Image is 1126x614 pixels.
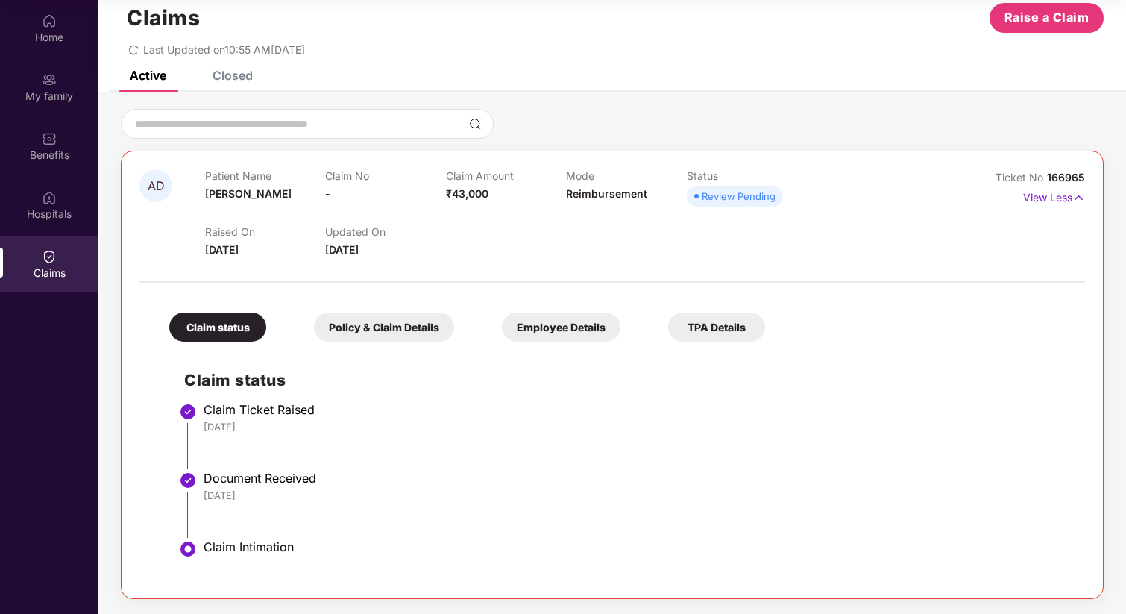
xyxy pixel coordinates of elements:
[566,169,686,182] p: Mode
[204,471,1070,486] div: Document Received
[990,3,1104,33] button: Raise a Claim
[325,243,359,256] span: [DATE]
[169,313,266,342] div: Claim status
[205,187,292,200] span: [PERSON_NAME]
[42,190,57,205] img: svg+xml;base64,PHN2ZyBpZD0iSG9zcGl0YWxzIiB4bWxucz0iaHR0cDovL3d3dy53My5vcmcvMjAwMC9zdmciIHdpZHRoPS...
[325,225,445,238] p: Updated On
[143,43,305,56] span: Last Updated on 10:55 AM[DATE]
[502,313,620,342] div: Employee Details
[1023,186,1085,206] p: View Less
[314,313,454,342] div: Policy & Claim Details
[179,403,197,421] img: svg+xml;base64,PHN2ZyBpZD0iU3RlcC1Eb25lLTMyeDMyIiB4bWxucz0iaHR0cDovL3d3dy53My5vcmcvMjAwMC9zdmciIH...
[42,72,57,87] img: svg+xml;base64,PHN2ZyB3aWR0aD0iMjAiIGhlaWdodD0iMjAiIHZpZXdCb3g9IjAgMCAyMCAyMCIgZmlsbD0ibm9uZSIgeG...
[42,13,57,28] img: svg+xml;base64,PHN2ZyBpZD0iSG9tZSIgeG1sbnM9Imh0dHA6Ly93d3cudzMub3JnLzIwMDAvc3ZnIiB3aWR0aD0iMjAiIG...
[42,131,57,146] img: svg+xml;base64,PHN2ZyBpZD0iQmVuZWZpdHMiIHhtbG5zPSJodHRwOi8vd3d3LnczLm9yZy8yMDAwL3N2ZyIgd2lkdGg9Ij...
[668,313,765,342] div: TPA Details
[702,189,776,204] div: Review Pending
[184,368,1070,392] h2: Claim status
[446,169,566,182] p: Claim Amount
[204,489,1070,502] div: [DATE]
[205,243,239,256] span: [DATE]
[204,539,1070,554] div: Claim Intimation
[469,118,481,130] img: svg+xml;base64,PHN2ZyBpZD0iU2VhcmNoLTMyeDMyIiB4bWxucz0iaHR0cDovL3d3dy53My5vcmcvMjAwMC9zdmciIHdpZH...
[148,180,165,192] span: AD
[205,225,325,238] p: Raised On
[42,249,57,264] img: svg+xml;base64,PHN2ZyBpZD0iQ2xhaW0iIHhtbG5zPSJodHRwOi8vd3d3LnczLm9yZy8yMDAwL3N2ZyIgd2lkdGg9IjIwIi...
[205,169,325,182] p: Patient Name
[204,402,1070,417] div: Claim Ticket Raised
[204,420,1070,433] div: [DATE]
[325,187,330,200] span: -
[179,472,197,489] img: svg+xml;base64,PHN2ZyBpZD0iU3RlcC1Eb25lLTMyeDMyIiB4bWxucz0iaHR0cDovL3d3dy53My5vcmcvMjAwMC9zdmciIH...
[128,43,139,56] span: redo
[179,540,197,558] img: svg+xml;base64,PHN2ZyBpZD0iU3RlcC1BY3RpdmUtMzJ4MzIiIHhtbG5zPSJodHRwOi8vd3d3LnczLm9yZy8yMDAwL3N2Zy...
[1004,8,1089,27] span: Raise a Claim
[566,187,647,200] span: Reimbursement
[996,171,1047,184] span: Ticket No
[127,5,200,31] h1: Claims
[213,68,253,83] div: Closed
[130,68,166,83] div: Active
[446,187,488,200] span: ₹43,000
[1047,171,1085,184] span: 166965
[325,169,445,182] p: Claim No
[687,169,807,182] p: Status
[1072,189,1085,206] img: svg+xml;base64,PHN2ZyB4bWxucz0iaHR0cDovL3d3dy53My5vcmcvMjAwMC9zdmciIHdpZHRoPSIxNyIgaGVpZ2h0PSIxNy...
